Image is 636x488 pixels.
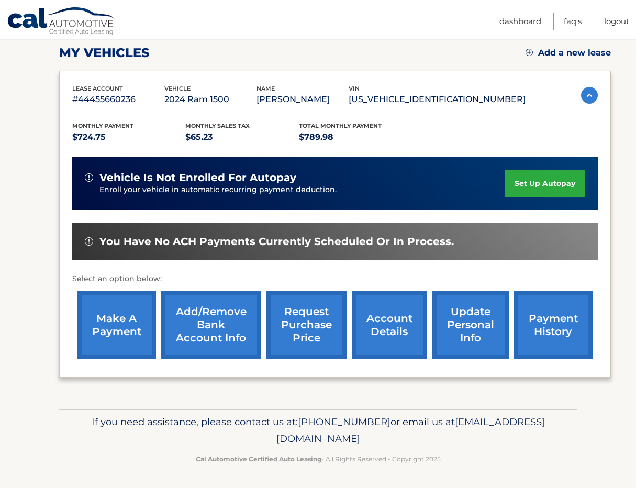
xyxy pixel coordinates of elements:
[499,13,541,30] a: Dashboard
[298,416,390,428] span: [PHONE_NUMBER]
[432,291,509,359] a: update personal info
[349,92,526,107] p: [US_VEHICLE_IDENTIFICATION_NUMBER]
[85,173,93,182] img: alert-white.svg
[72,122,133,129] span: Monthly Payment
[581,87,598,104] img: accordion-active.svg
[299,130,412,145] p: $789.98
[99,235,454,248] span: You have no ACH payments currently scheduled or in process.
[526,48,611,58] a: Add a new lease
[349,85,360,92] span: vin
[564,13,582,30] a: FAQ's
[66,453,571,464] p: - All Rights Reserved - Copyright 2025
[77,291,156,359] a: make a payment
[185,130,299,145] p: $65.23
[66,414,571,447] p: If you need assistance, please contact us at: or email us at
[164,85,191,92] span: vehicle
[72,130,186,145] p: $724.75
[505,170,585,197] a: set up autopay
[276,416,545,445] span: [EMAIL_ADDRESS][DOMAIN_NAME]
[514,291,593,359] a: payment history
[185,122,250,129] span: Monthly sales Tax
[7,7,117,37] a: Cal Automotive
[256,85,275,92] span: name
[299,122,382,129] span: Total Monthly Payment
[256,92,349,107] p: [PERSON_NAME]
[604,13,629,30] a: Logout
[85,237,93,246] img: alert-white.svg
[266,291,347,359] a: request purchase price
[72,92,164,107] p: #44455660236
[164,92,256,107] p: 2024 Ram 1500
[526,49,533,56] img: add.svg
[99,184,506,196] p: Enroll your vehicle in automatic recurring payment deduction.
[59,45,150,61] h2: my vehicles
[161,291,261,359] a: Add/Remove bank account info
[99,171,296,184] span: vehicle is not enrolled for autopay
[72,273,598,285] p: Select an option below:
[196,455,321,463] strong: Cal Automotive Certified Auto Leasing
[352,291,427,359] a: account details
[72,85,123,92] span: lease account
